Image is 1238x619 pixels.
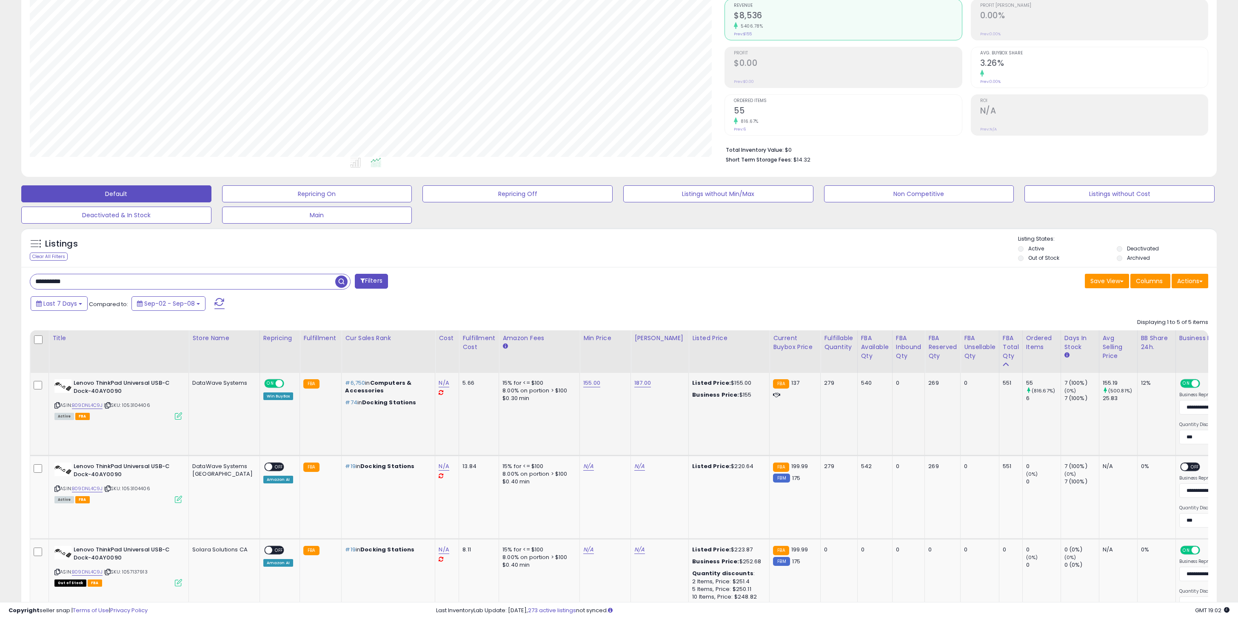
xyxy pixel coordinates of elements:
small: (0%) [1064,471,1076,477]
div: FBA Unsellable Qty [964,334,996,361]
div: 8.00% on portion > $100 [502,387,573,395]
p: in [345,399,428,406]
div: 0 [861,546,886,554]
div: 551 [1003,379,1016,387]
div: Repricing [263,334,297,343]
button: Sep-02 - Sep-08 [131,296,205,311]
div: [PERSON_NAME] [634,334,685,343]
small: Prev: $0.00 [734,79,754,84]
div: DataWave Systems [GEOGRAPHIC_DATA] [192,463,253,478]
small: Prev: 0.00% [980,79,1001,84]
button: Repricing Off [422,185,613,202]
div: $223.87 [692,546,763,554]
small: Amazon Fees. [502,343,508,350]
div: Solara Solutions CA [192,546,253,554]
span: OFF [272,463,286,471]
label: Out of Stock [1028,254,1059,261]
button: Listings without Cost [1024,185,1215,202]
span: Docking Stations [360,462,414,470]
small: Prev: 0.00% [980,31,1001,37]
a: N/A [439,462,449,471]
div: FBA Total Qty [1003,334,1019,361]
div: FBA Available Qty [861,334,889,361]
a: 187.00 [634,379,651,387]
div: 13.84 [462,463,492,470]
a: N/A [439,379,449,387]
div: 12% [1141,379,1169,387]
p: Listing States: [1018,235,1217,243]
span: 175 [792,474,800,482]
div: Fulfillment [303,334,338,343]
span: | SKU: 1053104406 [104,485,150,492]
span: All listings that are currently out of stock and unavailable for purchase on Amazon [54,579,86,587]
span: OFF [1198,547,1212,554]
small: Prev: $155 [734,31,752,37]
span: #19 [345,545,355,554]
span: #19 [345,462,355,470]
div: 269 [928,379,954,387]
span: Compared to: [89,300,128,308]
div: seller snap | | [9,607,148,615]
div: 551 [1003,463,1016,470]
span: 2025-09-16 19:02 GMT [1195,606,1229,614]
div: 8.00% on portion > $100 [502,470,573,478]
div: $0.30 min [502,395,573,402]
div: 0 [964,379,993,387]
b: Quantity discounts [692,569,753,577]
button: Filters [355,274,388,289]
small: FBA [773,463,789,472]
p: in [345,463,428,470]
div: Fulfillable Quantity [824,334,853,352]
span: 199.99 [791,545,808,554]
b: Business Price: [692,391,739,399]
a: Privacy Policy [110,606,148,614]
span: 137 [791,379,799,387]
div: 0 [824,546,850,554]
div: Fulfillment Cost [462,334,495,352]
div: 542 [861,463,886,470]
li: $0 [726,144,1202,154]
div: 15% for <= $100 [502,463,573,470]
div: 7 (100%) [1064,379,1099,387]
small: (0%) [1064,387,1076,394]
span: All listings currently available for purchase on Amazon [54,413,74,420]
span: #6,750 [345,379,365,387]
img: 31rSOobJGTL._SL40_.jpg [54,463,71,476]
div: 2 Items, Price: $251.4 [692,578,763,585]
span: Profit [734,51,961,56]
span: Profit [PERSON_NAME] [980,3,1208,8]
button: Save View [1085,274,1129,288]
div: 0 [928,546,954,554]
div: Ordered Items [1026,334,1057,352]
span: Computers & Accessories [345,379,411,395]
button: Last 7 Days [31,296,88,311]
small: (816.67%) [1032,387,1055,394]
div: $220.64 [692,463,763,470]
div: $0.40 min [502,561,573,569]
div: N/A [1103,463,1131,470]
button: Main [222,207,412,224]
div: 0 [1026,546,1061,554]
span: 199.99 [791,462,808,470]
small: (0%) [1026,554,1038,561]
div: : [692,570,763,577]
span: All listings currently available for purchase on Amazon [54,496,74,503]
div: 15% for <= $100 [502,546,573,554]
small: Prev: N/A [980,127,997,132]
button: Deactivated & In Stock [21,207,211,224]
div: 5 Items, Price: $250.11 [692,585,763,593]
a: N/A [583,462,593,471]
span: Sep-02 - Sep-08 [144,299,195,308]
h5: Listings [45,238,78,250]
div: Win BuyBox [263,392,294,400]
span: 175 [792,557,800,565]
div: Listed Price [692,334,766,343]
span: OFF [1188,463,1202,471]
small: FBA [303,379,319,389]
b: Listed Price: [692,462,731,470]
div: $252.68 [692,558,763,565]
label: Active [1028,245,1044,252]
div: ASIN: [54,463,182,502]
b: Lenovo ThinkPad Universal USB-C Dock-40AY0090 [74,463,177,480]
div: 0 [1026,463,1061,470]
